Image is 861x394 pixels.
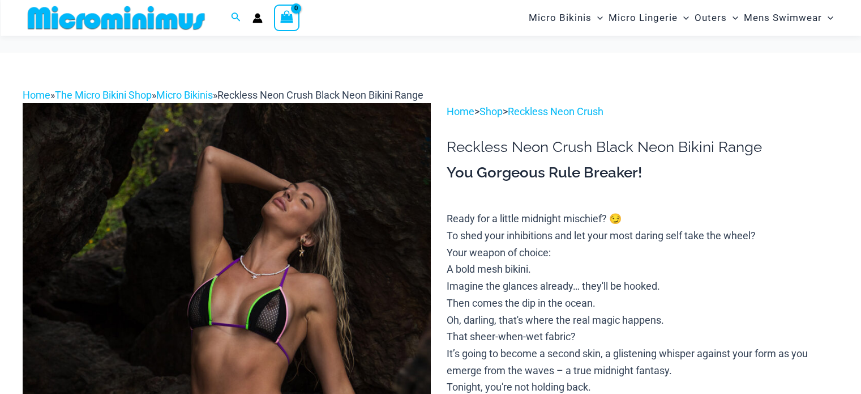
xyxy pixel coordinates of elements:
[822,3,833,32] span: Menu Toggle
[524,2,838,34] nav: Site Navigation
[529,3,592,32] span: Micro Bikinis
[744,3,822,32] span: Mens Swimwear
[526,3,606,32] a: Micro BikinisMenu ToggleMenu Toggle
[606,3,692,32] a: Micro LingerieMenu ToggleMenu Toggle
[695,3,727,32] span: Outers
[23,89,423,101] span: » » »
[508,105,603,117] a: Reckless Neon Crush
[447,105,474,117] a: Home
[156,89,213,101] a: Micro Bikinis
[23,89,50,101] a: Home
[692,3,741,32] a: OutersMenu ToggleMenu Toggle
[447,138,838,156] h1: Reckless Neon Crush Black Neon Bikini Range
[479,105,503,117] a: Shop
[727,3,738,32] span: Menu Toggle
[217,89,423,101] span: Reckless Neon Crush Black Neon Bikini Range
[231,11,241,25] a: Search icon link
[274,5,300,31] a: View Shopping Cart, empty
[23,5,209,31] img: MM SHOP LOGO FLAT
[447,163,838,183] h3: You Gorgeous Rule Breaker!
[741,3,836,32] a: Mens SwimwearMenu ToggleMenu Toggle
[678,3,689,32] span: Menu Toggle
[592,3,603,32] span: Menu Toggle
[55,89,152,101] a: The Micro Bikini Shop
[447,103,838,120] p: > >
[609,3,678,32] span: Micro Lingerie
[252,13,263,23] a: Account icon link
